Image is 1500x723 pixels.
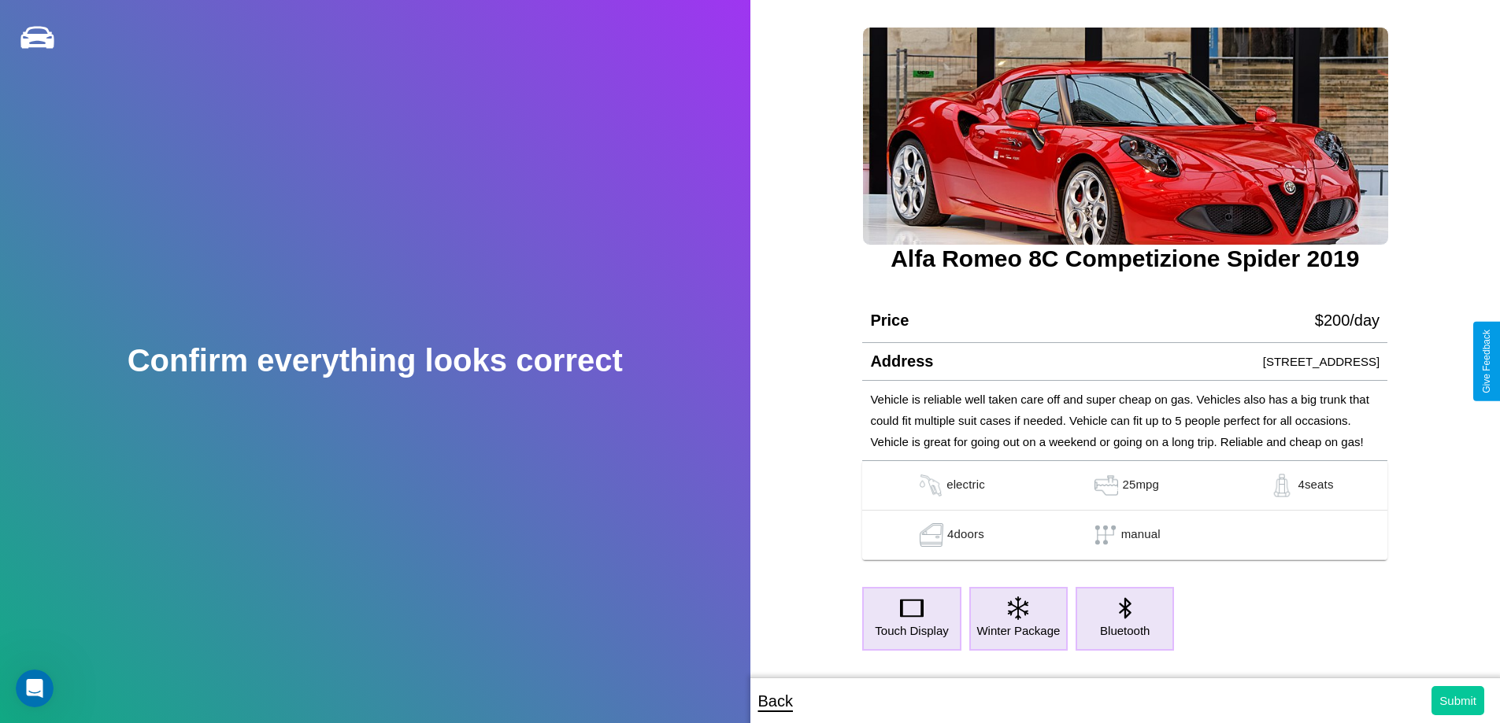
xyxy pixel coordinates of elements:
[1091,474,1122,497] img: gas
[976,620,1060,641] p: Winter Package
[1315,306,1380,334] p: $ 200 /day
[1298,474,1333,497] p: 4 seats
[862,461,1387,560] table: simple table
[128,343,623,378] h2: Confirm everything looks correct
[1100,620,1150,641] p: Bluetooth
[916,523,947,547] img: gas
[947,523,984,547] p: 4 doors
[870,352,933,371] h4: Address
[870,312,909,330] h4: Price
[1122,474,1159,497] p: 25 mpg
[1431,686,1484,715] button: Submit
[862,245,1387,272] h3: Alfa Romeo 8C Competizione Spider 2019
[946,474,985,497] p: electric
[1266,474,1298,497] img: gas
[1121,523,1161,547] p: manual
[16,670,54,707] iframe: Intercom live chat
[915,474,946,497] img: gas
[875,620,948,641] p: Touch Display
[870,389,1380,452] p: Vehicle is reliable well taken care off and super cheap on gas. Vehicles also has a big trunk tha...
[758,687,793,715] p: Back
[1263,351,1380,372] p: [STREET_ADDRESS]
[1481,330,1492,393] div: Give Feedback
